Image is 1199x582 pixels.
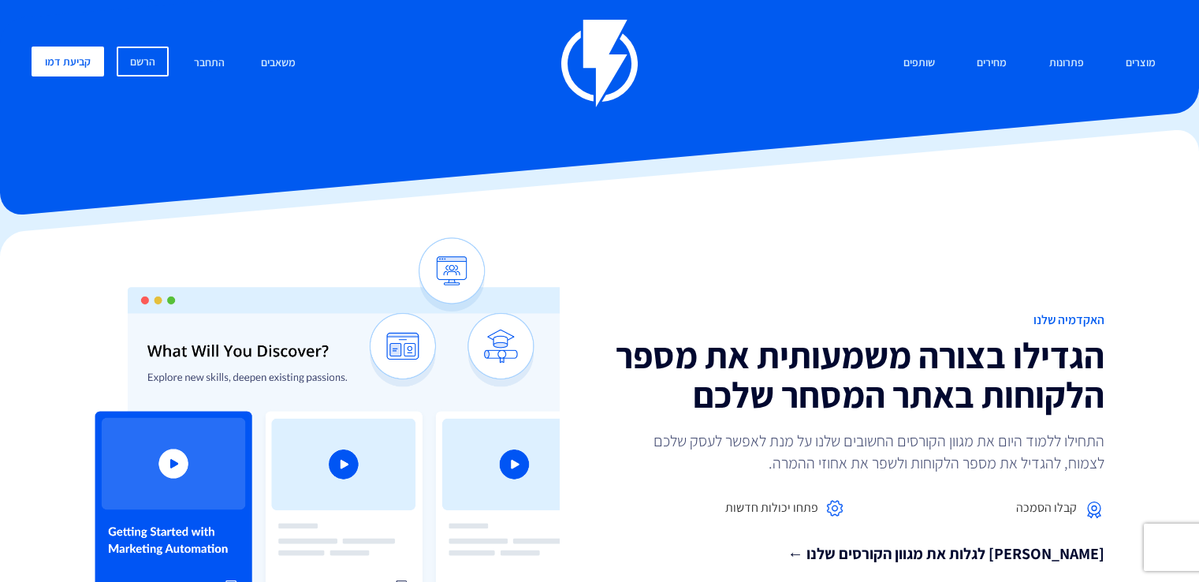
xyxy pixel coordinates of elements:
a: משאבים [249,47,307,80]
span: פתחו יכולות חדשות [725,499,818,517]
p: התחילו ללמוד היום את מגוון הקורסים החשובים שלנו על מנת לאפשר לעסק שלכם לצמוח, להגדיל את מספר הלקו... [631,430,1104,474]
a: קביעת דמו [32,47,104,76]
a: מוצרים [1114,47,1167,80]
a: [PERSON_NAME] לגלות את מגוון הקורסים שלנו ← [612,543,1105,565]
span: קבלו הסמכה [1016,499,1077,517]
h2: הגדילו בצורה משמעותית את מספר הלקוחות באתר המסחר שלכם [612,335,1105,414]
a: פתרונות [1037,47,1096,80]
a: הרשם [117,47,169,76]
a: שותפים [892,47,947,80]
a: מחירים [965,47,1018,80]
h1: האקדמיה שלנו [612,313,1105,327]
a: התחבר [182,47,236,80]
